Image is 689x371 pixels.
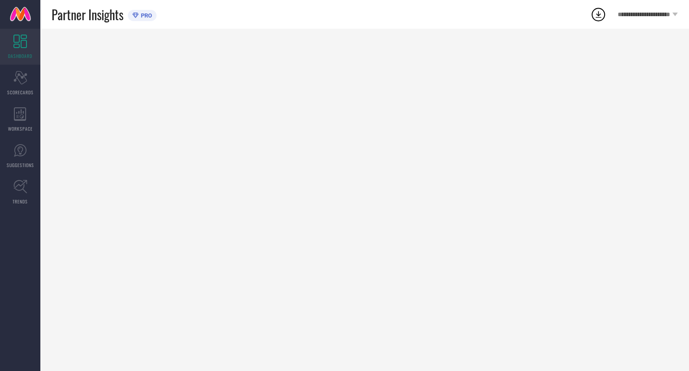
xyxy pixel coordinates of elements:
[590,6,606,22] div: Open download list
[13,198,28,205] span: TRENDS
[8,53,32,59] span: DASHBOARD
[52,5,123,24] span: Partner Insights
[8,125,33,132] span: WORKSPACE
[7,89,34,96] span: SCORECARDS
[139,12,152,19] span: PRO
[7,162,34,168] span: SUGGESTIONS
